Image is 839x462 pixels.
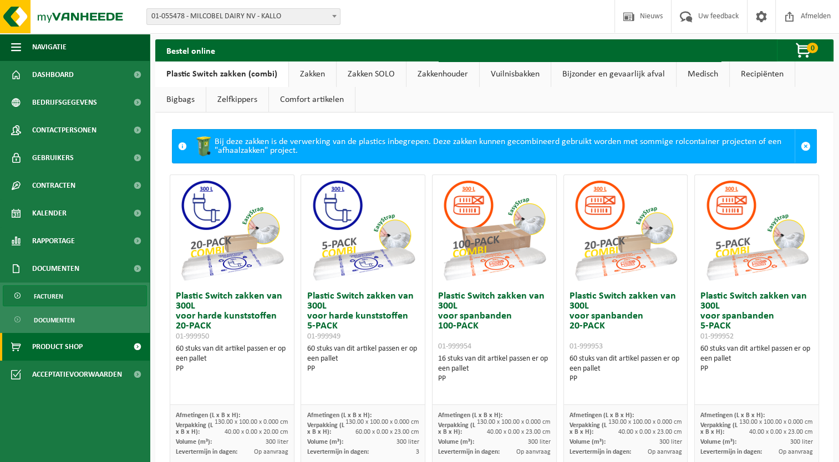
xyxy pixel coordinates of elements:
[254,449,288,455] span: Op aanvraag
[569,439,606,445] span: Volume (m³):
[795,130,816,163] a: Sluit melding
[700,422,738,435] span: Verpakking (L x B x H):
[700,291,813,341] h3: Plastic Switch zakken van 300L voor spanbanden 5-PACK
[307,412,371,419] span: Afmetingen (L x B x H):
[32,144,74,172] span: Gebruikers
[307,422,344,435] span: Verpakking (L x B x H):
[176,344,288,374] div: 60 stuks van dit artikel passen er op een pallet
[307,291,419,341] h3: Plastic Switch zakken van 300L voor harde kunststoffen 5-PACK
[570,175,681,286] img: 01-999953
[307,344,419,374] div: 60 stuks van dit artikel passen er op een pallet
[176,364,288,374] div: PP
[155,39,226,61] h2: Bestel online
[355,429,419,435] span: 60.00 x 0.00 x 23.00 cm
[528,439,551,445] span: 300 liter
[480,61,551,87] a: Vuilnisbakken
[438,374,551,384] div: PP
[700,412,765,419] span: Afmetingen (L x B x H):
[790,439,813,445] span: 300 liter
[438,291,551,351] h3: Plastic Switch zakken van 300L voor spanbanden 100-PACK
[337,61,406,87] a: Zakken SOLO
[176,439,212,445] span: Volume (m³):
[677,61,729,87] a: Medisch
[406,61,479,87] a: Zakkenhouder
[569,422,607,435] span: Verpakking (L x B x H):
[700,344,813,374] div: 60 stuks van dit artikel passen er op een pallet
[307,449,368,455] span: Levertermijn in dagen:
[32,361,122,388] span: Acceptatievoorwaarden
[32,33,67,61] span: Navigatie
[807,43,818,53] span: 0
[32,333,83,361] span: Product Shop
[700,449,762,455] span: Levertermijn in dagen:
[777,39,832,61] button: 0
[477,419,551,425] span: 130.00 x 100.00 x 0.000 cm
[416,449,419,455] span: 3
[206,87,268,112] a: Zelfkippers
[176,422,213,435] span: Verpakking (L x B x H):
[700,439,736,445] span: Volume (m³):
[34,310,75,331] span: Documenten
[289,61,336,87] a: Zakken
[32,199,67,227] span: Kalender
[155,87,206,112] a: Bigbags
[569,412,634,419] span: Afmetingen (L x B x H):
[701,175,812,286] img: 01-999952
[516,449,551,455] span: Op aanvraag
[438,422,475,435] span: Verpakking (L x B x H):
[438,449,500,455] span: Levertermijn in dagen:
[438,342,471,351] span: 01-999954
[308,175,419,286] img: 01-999949
[487,429,551,435] span: 40.00 x 0.00 x 23.00 cm
[3,309,147,330] a: Documenten
[749,429,813,435] span: 40.00 x 0.00 x 23.00 cm
[32,89,97,116] span: Bedrijfsgegevens
[569,374,682,384] div: PP
[176,449,237,455] span: Levertermijn in dagen:
[146,8,340,25] span: 01-055478 - MILCOBEL DAIRY NV - KALLO
[176,175,287,286] img: 01-999950
[569,354,682,384] div: 60 stuks van dit artikel passen er op een pallet
[176,291,288,341] h3: Plastic Switch zakken van 300L voor harde kunststoffen 20-PACK
[647,449,682,455] span: Op aanvraag
[32,227,75,255] span: Rapportage
[659,439,682,445] span: 300 liter
[700,364,813,374] div: PP
[192,130,795,163] div: Bij deze zakken is de verwerking van de plastics inbegrepen. Deze zakken kunnen gecombineerd gebr...
[176,332,209,341] span: 01-999950
[225,429,288,435] span: 40.00 x 0.00 x 20.00 cm
[730,61,795,87] a: Recipiënten
[569,449,631,455] span: Levertermijn in dagen:
[618,429,682,435] span: 40.00 x 0.00 x 23.00 cm
[396,439,419,445] span: 300 liter
[176,412,240,419] span: Afmetingen (L x B x H):
[34,286,63,307] span: Facturen
[438,412,502,419] span: Afmetingen (L x B x H):
[32,61,74,89] span: Dashboard
[569,291,682,351] h3: Plastic Switch zakken van 300L voor spanbanden 20-PACK
[700,332,734,341] span: 01-999952
[269,87,355,112] a: Comfort artikelen
[3,285,147,306] a: Facturen
[307,439,343,445] span: Volume (m³):
[551,61,676,87] a: Bijzonder en gevaarlijk afval
[569,342,603,351] span: 01-999953
[155,61,288,87] a: Plastic Switch zakken (combi)
[32,116,96,144] span: Contactpersonen
[739,419,813,425] span: 130.00 x 100.00 x 0.000 cm
[439,175,550,286] img: 01-999954
[192,135,215,157] img: WB-0240-HPE-GN-50.png
[438,354,551,384] div: 16 stuks van dit artikel passen er op een pallet
[266,439,288,445] span: 300 liter
[779,449,813,455] span: Op aanvraag
[32,255,79,283] span: Documenten
[438,439,474,445] span: Volume (m³):
[147,9,340,24] span: 01-055478 - MILCOBEL DAIRY NV - KALLO
[215,419,288,425] span: 130.00 x 100.00 x 0.000 cm
[608,419,682,425] span: 130.00 x 100.00 x 0.000 cm
[345,419,419,425] span: 130.00 x 100.00 x 0.000 cm
[307,332,340,341] span: 01-999949
[307,364,419,374] div: PP
[32,172,75,199] span: Contracten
